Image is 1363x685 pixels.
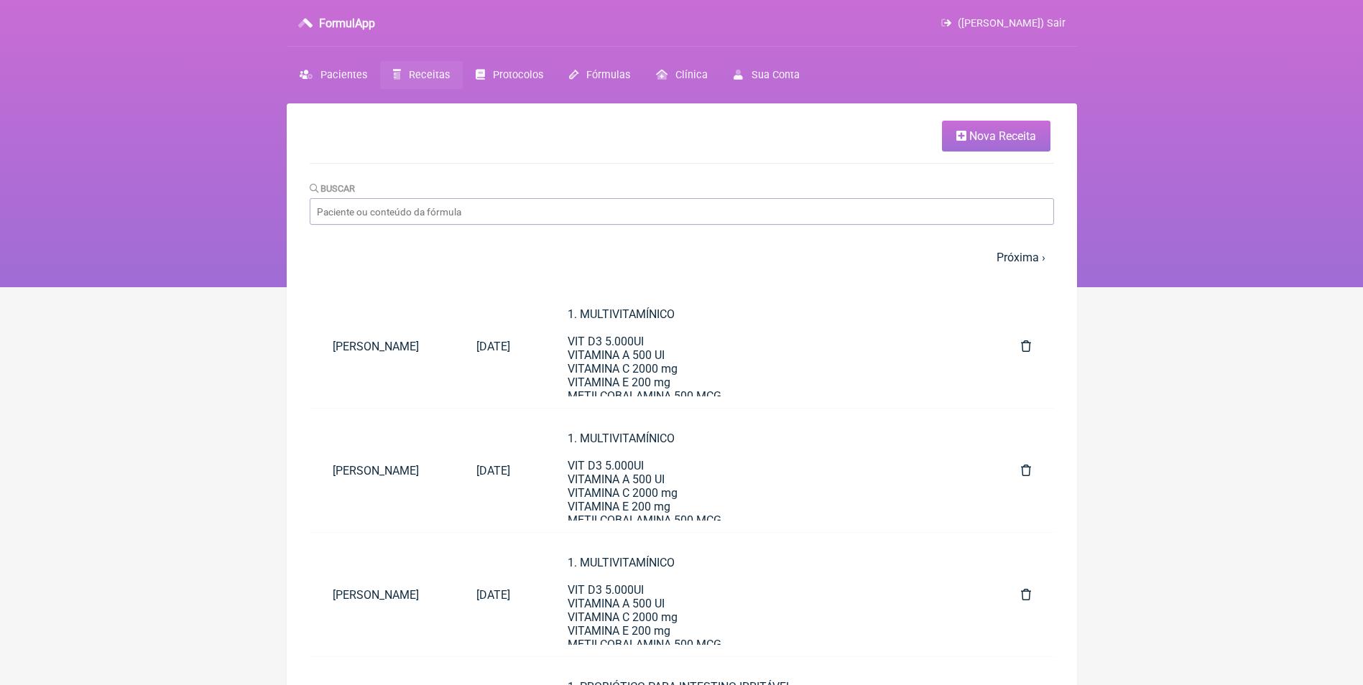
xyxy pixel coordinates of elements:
a: Pacientes [287,61,380,89]
a: Sua Conta [721,61,812,89]
a: Nova Receita [942,121,1050,152]
span: ([PERSON_NAME]) Sair [958,17,1066,29]
a: Receitas [380,61,463,89]
span: Protocolos [493,69,543,81]
span: Fórmulas [586,69,630,81]
a: Fórmulas [556,61,643,89]
a: Próxima › [997,251,1045,264]
span: Sua Conta [752,69,800,81]
div: 1. MULTIVITAMÍNICO VIT D3 5.000UI VITAMINA A 500 UI VITAMINA C 2000 mg VITAMINA E 200 mg METILCOB... [568,432,964,541]
a: 1. MULTIVITAMÍNICOVIT D3 5.000UIVITAMINA A 500 UIVITAMINA C 2000 mgVITAMINA E 200 mgMETILCOBALAMI... [545,544,987,645]
span: Pacientes [320,69,367,81]
a: [PERSON_NAME] [310,452,453,489]
a: ([PERSON_NAME]) Sair [941,17,1065,29]
a: [PERSON_NAME] [310,577,453,613]
span: Receitas [409,69,450,81]
a: 1. MULTIVITAMÍNICOVIT D3 5.000UIVITAMINA A 500 UIVITAMINA C 2000 mgVITAMINA E 200 mgMETILCOBALAMI... [545,296,987,396]
div: 1. MULTIVITAMÍNICO VIT D3 5.000UI VITAMINA A 500 UI VITAMINA C 2000 mg VITAMINA E 200 mg METILCOB... [568,556,964,665]
a: [DATE] [453,452,533,489]
a: [DATE] [453,577,533,613]
input: Paciente ou conteúdo da fórmula [310,198,1054,225]
a: [PERSON_NAME] [310,328,453,365]
a: Clínica [643,61,721,89]
h3: FormulApp [319,17,375,30]
a: Protocolos [463,61,556,89]
nav: pager [310,242,1054,273]
label: Buscar [310,183,356,194]
span: Clínica [675,69,708,81]
a: [DATE] [453,328,533,365]
div: 1. MULTIVITAMÍNICO VIT D3 5.000UI VITAMINA A 500 UI VITAMINA C 2000 mg VITAMINA E 200 mg METILCOB... [568,307,964,416]
span: Nova Receita [969,129,1036,143]
a: 1. MULTIVITAMÍNICOVIT D3 5.000UIVITAMINA A 500 UIVITAMINA C 2000 mgVITAMINA E 200 mgMETILCOBALAMI... [545,420,987,521]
